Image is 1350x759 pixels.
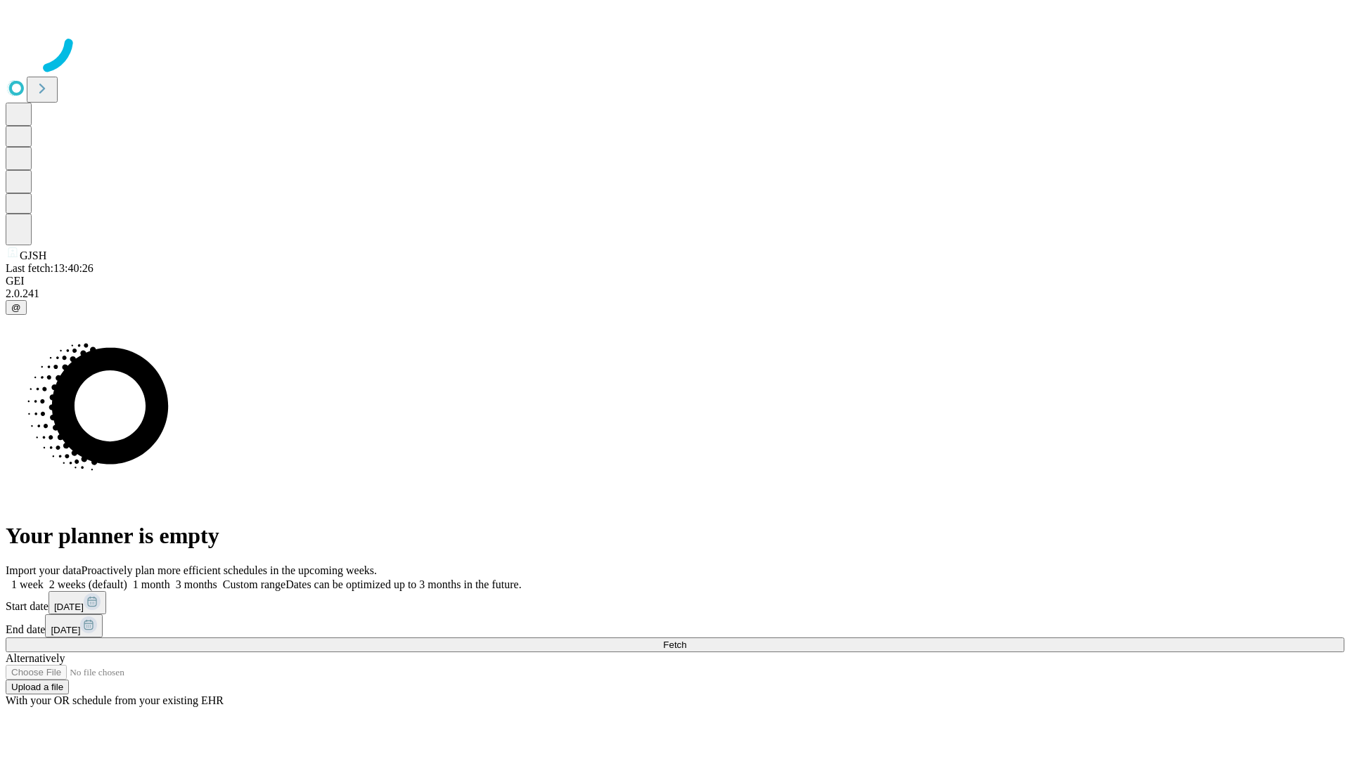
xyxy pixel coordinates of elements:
[133,578,170,590] span: 1 month
[6,637,1344,652] button: Fetch
[6,652,65,664] span: Alternatively
[6,300,27,315] button: @
[176,578,217,590] span: 3 months
[6,694,224,706] span: With your OR schedule from your existing EHR
[6,680,69,694] button: Upload a file
[54,602,84,612] span: [DATE]
[663,640,686,650] span: Fetch
[6,262,94,274] span: Last fetch: 13:40:26
[51,625,80,635] span: [DATE]
[82,564,377,576] span: Proactively plan more efficient schedules in the upcoming weeks.
[11,578,44,590] span: 1 week
[11,302,21,313] span: @
[20,249,46,261] span: GJSH
[49,591,106,614] button: [DATE]
[6,275,1344,287] div: GEI
[45,614,103,637] button: [DATE]
[6,564,82,576] span: Import your data
[49,578,127,590] span: 2 weeks (default)
[6,523,1344,549] h1: Your planner is empty
[6,287,1344,300] div: 2.0.241
[6,591,1344,614] div: Start date
[285,578,521,590] span: Dates can be optimized up to 3 months in the future.
[6,614,1344,637] div: End date
[223,578,285,590] span: Custom range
